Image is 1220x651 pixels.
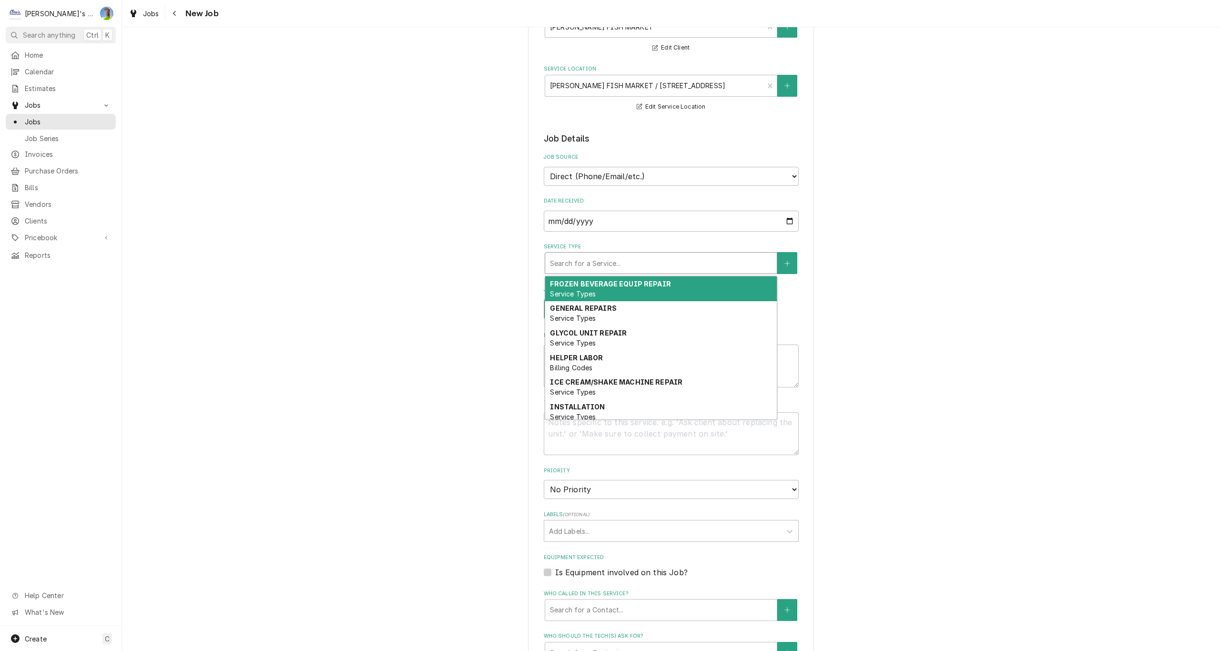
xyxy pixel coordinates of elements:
[544,554,799,561] label: Equipment Expected
[6,588,116,603] a: Go to Help Center
[25,83,111,93] span: Estimates
[544,132,799,145] legend: Job Details
[25,199,111,209] span: Vendors
[777,75,797,97] button: Create New Location
[777,599,797,621] button: Create New Contact
[544,332,799,339] label: Reason For Call
[183,7,219,20] span: New Job
[544,590,799,598] label: Who called in this service?
[25,233,97,243] span: Pricebook
[544,511,799,542] div: Labels
[544,554,799,578] div: Equipment Expected
[25,117,111,127] span: Jobs
[6,97,116,113] a: Go to Jobs
[784,82,790,89] svg: Create New Location
[544,511,799,519] label: Labels
[25,635,47,643] span: Create
[544,7,799,54] div: Client
[544,467,799,499] div: Priority
[6,213,116,229] a: Clients
[100,7,113,20] div: GA
[544,332,799,387] div: Reason For Call
[544,590,799,621] div: Who called in this service?
[563,512,590,517] span: ( optional )
[105,30,110,40] span: K
[784,260,790,267] svg: Create New Service
[544,286,799,294] label: Job Type
[544,197,799,205] label: Date Received
[550,403,605,411] strong: INSTALLATION
[86,30,99,40] span: Ctrl
[9,7,22,20] div: Clay's Refrigeration's Avatar
[9,7,22,20] div: C
[651,42,691,54] button: Edit Client
[544,153,799,185] div: Job Source
[125,6,163,21] a: Jobs
[25,149,111,159] span: Invoices
[550,354,603,362] strong: HELPER LABOR
[25,67,111,77] span: Calendar
[777,252,797,274] button: Create New Service
[544,211,799,232] input: yyyy-mm-dd
[544,286,799,320] div: Job Type
[544,399,799,455] div: Technician Instructions
[550,388,596,396] span: Service Types
[6,47,116,63] a: Home
[25,133,111,143] span: Job Series
[784,607,790,613] svg: Create New Contact
[544,197,799,231] div: Date Received
[555,567,688,578] label: Is Equipment involved on this Job?
[550,329,627,337] strong: GLYCOL UNIT REPAIR
[6,247,116,263] a: Reports
[25,100,97,110] span: Jobs
[550,280,671,288] strong: FROZEN BEVERAGE EQUIP REPAIR
[143,9,159,19] span: Jobs
[550,339,596,347] span: Service Types
[6,604,116,620] a: Go to What's New
[25,590,110,600] span: Help Center
[550,304,616,312] strong: GENERAL REPAIRS
[550,290,596,298] span: Service Types
[544,65,799,73] label: Service Location
[544,399,799,407] label: Technician Instructions
[544,243,799,274] div: Service Type
[550,314,596,322] span: Service Types
[25,216,111,226] span: Clients
[6,81,116,96] a: Estimates
[25,183,111,193] span: Bills
[544,243,799,251] label: Service Type
[550,378,682,386] strong: ICE CREAM/SHAKE MACHINE REPAIR
[6,146,116,162] a: Invoices
[6,131,116,146] a: Job Series
[544,467,799,475] label: Priority
[6,27,116,43] button: Search anythingCtrlK
[544,632,799,640] label: Who should the tech(s) ask for?
[6,163,116,179] a: Purchase Orders
[25,50,111,60] span: Home
[6,196,116,212] a: Vendors
[105,634,110,644] span: C
[25,9,95,19] div: [PERSON_NAME]'s Refrigeration
[544,153,799,161] label: Job Source
[23,30,75,40] span: Search anything
[6,230,116,245] a: Go to Pricebook
[6,114,116,130] a: Jobs
[550,413,596,421] span: Service Types
[635,101,707,113] button: Edit Service Location
[25,607,110,617] span: What's New
[6,64,116,80] a: Calendar
[6,180,116,195] a: Bills
[25,166,111,176] span: Purchase Orders
[167,6,183,21] button: Navigate back
[550,364,592,372] span: Billing Codes
[25,250,111,260] span: Reports
[100,7,113,20] div: Greg Austin's Avatar
[544,65,799,112] div: Service Location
